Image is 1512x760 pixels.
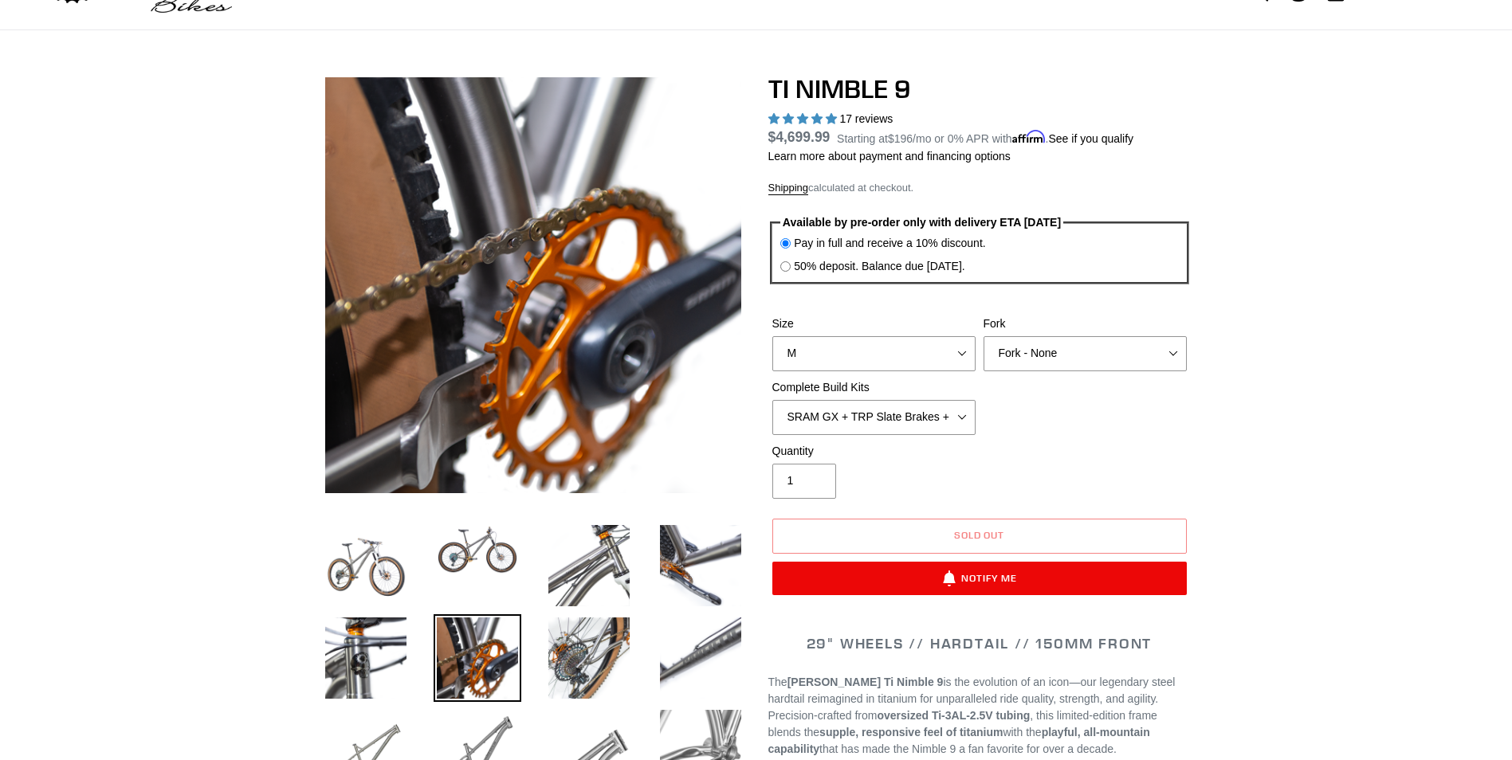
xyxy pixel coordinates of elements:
[780,214,1063,231] legend: Available by pre-order only with delivery ETA [DATE]
[772,519,1187,554] button: Sold out
[657,614,744,702] img: Load image into Gallery viewer, TI NIMBLE 9
[768,150,1011,163] a: Learn more about payment and financing options
[434,522,521,578] img: Load image into Gallery viewer, TI NIMBLE 9
[772,315,976,332] label: Size
[787,676,944,688] strong: [PERSON_NAME] Ti Nimble 9
[807,634,1153,652] span: 29" WHEELS // HARDTAIL // 150MM FRONT
[545,614,633,702] img: Load image into Gallery viewer, TI NIMBLE 9
[545,522,633,609] img: Load image into Gallery viewer, TI NIMBLE 9
[768,180,1191,196] div: calculated at checkout.
[1012,130,1046,143] span: Affirm
[772,379,976,396] label: Complete Build Kits
[322,614,410,702] img: Load image into Gallery viewer, TI NIMBLE 9
[768,74,1191,104] h1: TI NIMBLE 9
[984,315,1187,332] label: Fork
[768,112,840,125] span: 4.88 stars
[1048,132,1133,145] a: See if you qualify - Learn more about Affirm Financing (opens in modal)
[794,258,965,275] label: 50% deposit. Balance due [DATE].
[657,522,744,609] img: Load image into Gallery viewer, TI NIMBLE 9
[772,443,976,460] label: Quantity
[954,529,1005,541] span: Sold out
[772,562,1187,595] button: Notify Me
[768,182,809,195] a: Shipping
[877,709,1030,722] strong: oversized Ti-3AL-2.5V tubing
[322,522,410,609] img: Load image into Gallery viewer, TI NIMBLE 9
[768,674,1191,758] p: The is the evolution of an icon—our legendary steel hardtail reimagined in titanium for unparalle...
[839,112,893,125] span: 17 reviews
[888,132,913,145] span: $196
[819,726,1003,738] strong: supple, responsive feel of titanium
[768,129,831,145] span: $4,699.99
[434,614,521,702] img: Load image into Gallery viewer, TI NIMBLE 9
[794,235,985,252] label: Pay in full and receive a 10% discount.
[837,127,1133,147] p: Starting at /mo or 0% APR with .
